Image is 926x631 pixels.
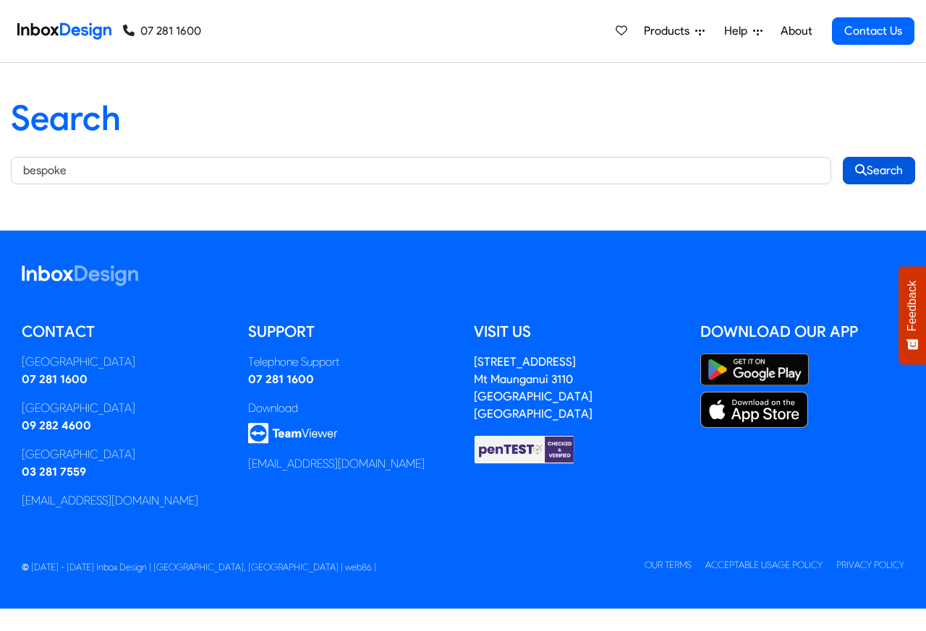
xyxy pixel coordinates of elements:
[724,22,753,40] span: Help
[248,321,453,343] h5: Support
[123,22,201,40] a: 07 281 1600
[22,494,198,507] a: [EMAIL_ADDRESS][DOMAIN_NAME]
[906,280,919,331] span: Feedback
[700,392,809,428] img: Apple App Store
[11,98,915,139] h1: Search
[22,265,138,286] img: logo_inboxdesign_white.svg
[22,353,226,371] div: [GEOGRAPHIC_DATA]
[843,157,915,184] button: Search
[645,559,692,570] a: Our Terms
[474,355,592,421] a: [STREET_ADDRESS]Mt Maunganui 3110[GEOGRAPHIC_DATA][GEOGRAPHIC_DATA]
[22,562,376,572] span: © [DATE] - [DATE] Inbox Design | [GEOGRAPHIC_DATA], [GEOGRAPHIC_DATA] | web86 |
[638,17,710,46] a: Products
[474,434,575,465] img: Checked & Verified by penTEST
[776,17,816,46] a: About
[22,321,226,343] h5: Contact
[718,17,768,46] a: Help
[22,465,86,478] a: 03 281 7559
[899,266,926,364] button: Feedback - Show survey
[644,22,695,40] span: Products
[474,355,592,421] address: [STREET_ADDRESS] Mt Maunganui 3110 [GEOGRAPHIC_DATA] [GEOGRAPHIC_DATA]
[22,400,226,417] div: [GEOGRAPHIC_DATA]
[832,17,914,45] a: Contact Us
[248,423,338,444] img: logo_teamviewer.svg
[474,321,679,343] h5: Visit us
[700,321,905,343] h5: Download our App
[248,400,453,417] div: Download
[705,559,823,570] a: Acceptable Usage Policy
[700,353,809,386] img: Google Play Store
[22,446,226,463] div: [GEOGRAPHIC_DATA]
[248,353,453,371] div: Telephone Support
[248,372,314,386] a: 07 281 1600
[836,559,904,570] a: Privacy Policy
[248,457,425,471] a: [EMAIL_ADDRESS][DOMAIN_NAME]
[11,157,831,184] input: Keywords
[22,372,88,386] a: 07 281 1600
[474,442,575,455] a: Checked & Verified by penTEST
[22,418,91,432] a: 09 282 4600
